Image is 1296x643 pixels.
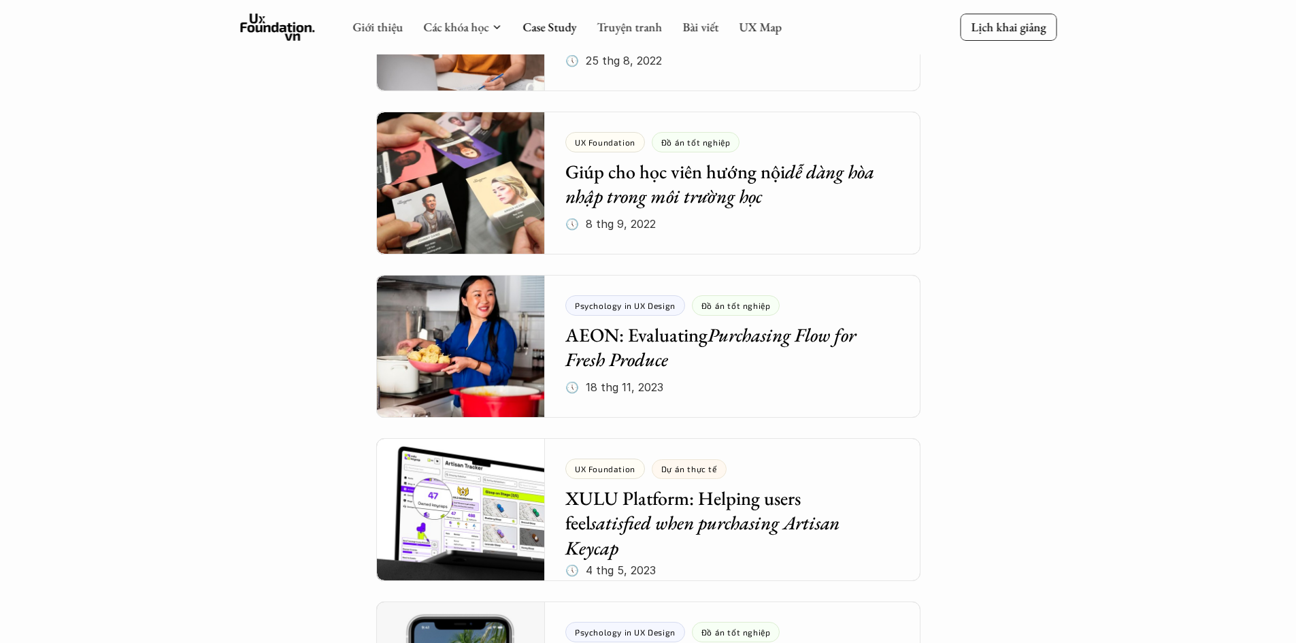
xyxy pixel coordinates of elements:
[423,19,488,35] a: Các khóa học
[522,19,576,35] a: Case Study
[971,19,1046,35] p: Lịch khai giảng
[682,19,718,35] a: Bài viết
[376,112,920,254] a: UX FoundationĐồ án tốt nghiệpGiúp cho học viên hướng nộidễ dàng hòa nhập trong môi trường học🕔 8 ...
[376,275,920,418] a: Psychology in UX DesignĐồ án tốt nghiệpAEON: EvaluatingPurchasing Flow for Fresh Produce🕔 18 thg ...
[376,438,920,581] a: UX FoundationDự án thực tếXULU Platform: Helping users feelsatisfied when purchasing Artisan Keyc...
[352,19,403,35] a: Giới thiệu
[739,19,782,35] a: UX Map
[960,14,1057,40] a: Lịch khai giảng
[597,19,662,35] a: Truyện tranh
